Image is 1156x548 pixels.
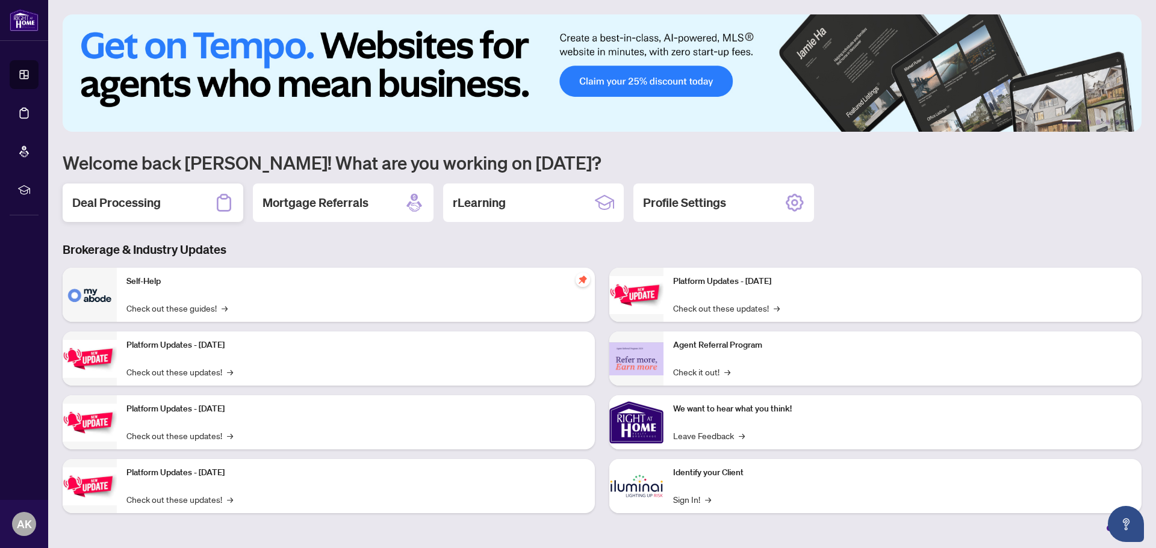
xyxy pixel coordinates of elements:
[739,429,745,442] span: →
[1115,120,1120,125] button: 5
[1062,120,1081,125] button: 1
[63,467,117,505] img: Platform Updates - July 8, 2025
[227,493,233,506] span: →
[227,429,233,442] span: →
[126,301,228,315] a: Check out these guides!→
[63,340,117,378] img: Platform Updates - September 16, 2025
[126,365,233,378] a: Check out these updates!→
[1105,120,1110,125] button: 4
[72,194,161,211] h2: Deal Processing
[1125,120,1130,125] button: 6
[126,466,585,479] p: Platform Updates - [DATE]
[673,493,711,506] a: Sign In!→
[63,404,117,442] img: Platform Updates - July 21, 2025
[576,272,590,287] span: pushpin
[10,9,39,31] img: logo
[643,194,726,211] h2: Profile Settings
[609,276,663,314] img: Platform Updates - June 23, 2025
[673,365,730,378] a: Check it out!→
[1086,120,1091,125] button: 2
[673,275,1132,288] p: Platform Updates - [DATE]
[126,275,585,288] p: Self-Help
[63,14,1142,132] img: Slide 0
[63,151,1142,174] h1: Welcome back [PERSON_NAME]! What are you working on [DATE]?
[609,459,663,513] img: Identify your Client
[126,402,585,416] p: Platform Updates - [DATE]
[227,365,233,378] span: →
[724,365,730,378] span: →
[126,429,233,442] a: Check out these updates!→
[1108,506,1144,542] button: Open asap
[774,301,780,315] span: →
[126,493,233,506] a: Check out these updates!→
[673,339,1132,352] p: Agent Referral Program
[126,339,585,352] p: Platform Updates - [DATE]
[705,493,711,506] span: →
[63,241,1142,258] h3: Brokerage & Industry Updates
[673,429,745,442] a: Leave Feedback→
[673,402,1132,416] p: We want to hear what you think!
[263,194,368,211] h2: Mortgage Referrals
[222,301,228,315] span: →
[17,516,32,532] span: AK
[453,194,506,211] h2: rLearning
[673,301,780,315] a: Check out these updates!→
[609,342,663,375] img: Agent Referral Program
[673,466,1132,479] p: Identify your Client
[609,395,663,449] img: We want to hear what you think!
[63,268,117,322] img: Self-Help
[1096,120,1101,125] button: 3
